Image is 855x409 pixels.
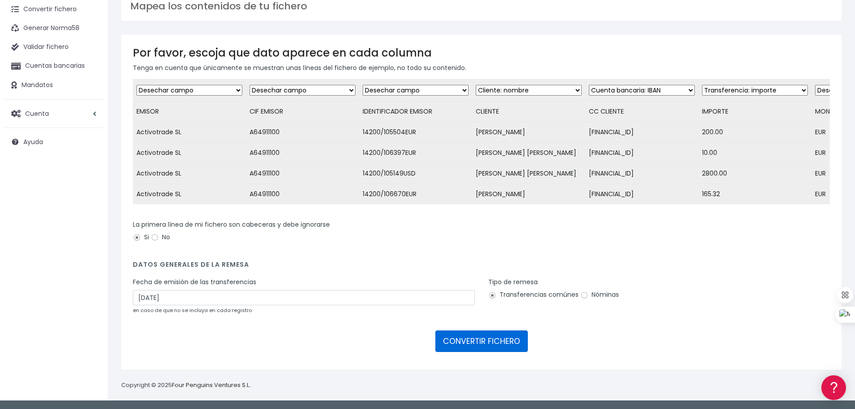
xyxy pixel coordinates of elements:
td: [FINANCIAL_ID] [585,163,698,184]
td: [FINANCIAL_ID] [585,122,698,143]
a: Problemas habituales [9,128,171,141]
div: Facturación [9,178,171,187]
td: Activotrade SL [133,184,246,205]
td: 14200/106397EUR [359,143,472,163]
button: Contáctanos [9,240,171,256]
td: CC CLIENTE [585,101,698,122]
td: 165.32 [698,184,811,205]
a: API [9,229,171,243]
h3: Mapea los contenidos de tu fichero [130,0,833,12]
td: [FINANCIAL_ID] [585,143,698,163]
td: A64911100 [246,143,359,163]
a: Videotutoriales [9,141,171,155]
td: [PERSON_NAME] [PERSON_NAME] [472,143,585,163]
td: Activotrade SL [133,163,246,184]
label: Tipo de remesa [488,277,538,287]
a: Ayuda [4,132,103,151]
td: CIF EMISOR [246,101,359,122]
td: EMISOR [133,101,246,122]
a: Formatos [9,114,171,128]
td: CLIENTE [472,101,585,122]
label: Nóminas [580,290,619,299]
p: Tenga en cuenta que únicamente se muestran unas líneas del fichero de ejemplo, no todo su contenido. [133,63,830,73]
h4: Datos generales de la remesa [133,261,830,273]
td: IMPORTE [698,101,811,122]
td: A64911100 [246,122,359,143]
label: Transferencias comúnes [488,290,579,299]
td: 10.00 [698,143,811,163]
span: Ayuda [23,137,43,146]
label: No [151,233,170,242]
td: 14200/105149USD [359,163,472,184]
span: Cuenta [25,109,49,118]
a: Mandatos [4,76,103,95]
small: en caso de que no se incluya en cada registro [133,307,252,314]
td: 200.00 [698,122,811,143]
td: IDENTIFICADOR EMISOR [359,101,472,122]
div: Convertir ficheros [9,99,171,108]
p: Copyright © 2025 . [121,381,252,390]
label: La primera línea de mi fichero son cabeceras y debe ignorarse [133,220,330,229]
label: Fecha de emisión de las transferencias [133,277,256,287]
td: Activotrade SL [133,143,246,163]
a: Four Penguins Ventures S.L. [172,381,250,389]
td: 2800.00 [698,163,811,184]
a: Generar Norma58 [4,19,103,38]
td: [PERSON_NAME] [PERSON_NAME] [472,163,585,184]
a: Perfiles de empresas [9,155,171,169]
div: Información general [9,62,171,71]
td: [PERSON_NAME] [472,184,585,205]
a: General [9,193,171,207]
a: Cuentas bancarias [4,57,103,75]
label: Si [133,233,149,242]
button: CONVERTIR FICHERO [435,330,528,352]
td: Activotrade SL [133,122,246,143]
td: A64911100 [246,184,359,205]
a: POWERED BY ENCHANT [123,259,173,267]
td: 14200/105504EUR [359,122,472,143]
td: A64911100 [246,163,359,184]
h3: Por favor, escoja que dato aparece en cada columna [133,46,830,59]
a: Información general [9,76,171,90]
td: [PERSON_NAME] [472,122,585,143]
div: Programadores [9,215,171,224]
td: [FINANCIAL_ID] [585,184,698,205]
td: 14200/106670EUR [359,184,472,205]
a: Cuenta [4,104,103,123]
a: Validar fichero [4,38,103,57]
